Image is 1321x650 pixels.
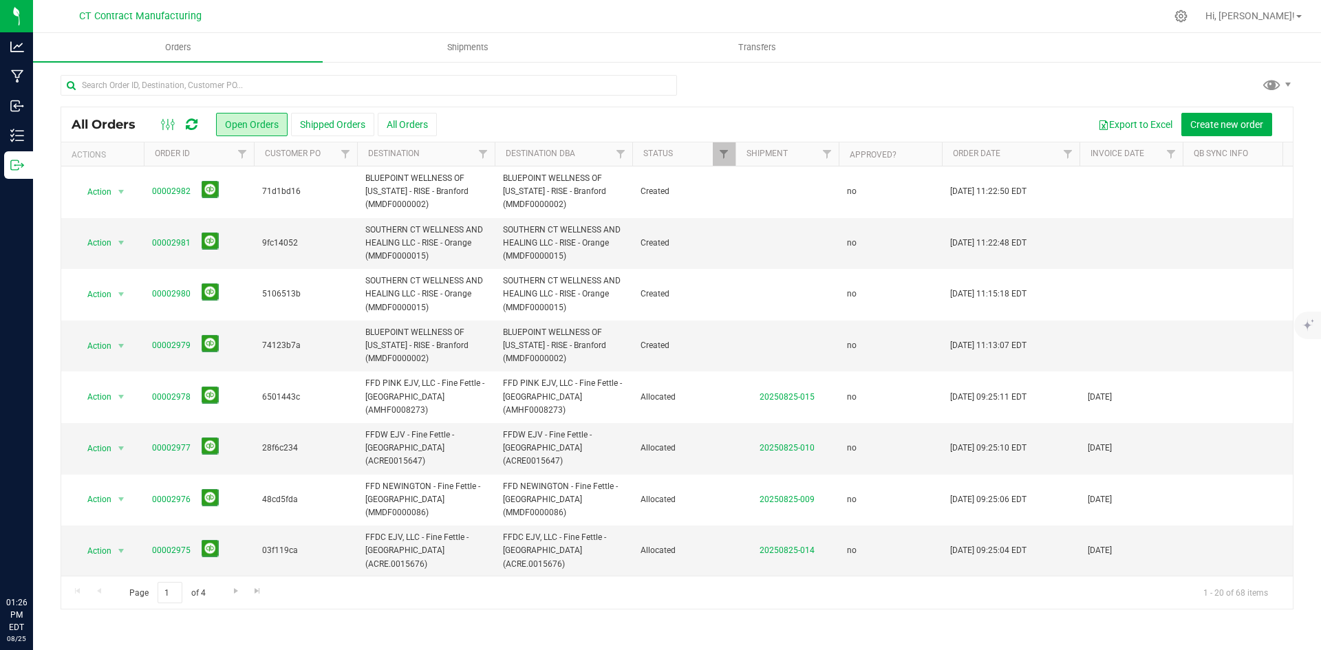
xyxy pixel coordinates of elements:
span: [DATE] [1088,442,1112,455]
inline-svg: Inbound [10,99,24,113]
span: Allocated [641,493,727,506]
span: select [113,233,130,252]
a: 00002976 [152,493,191,506]
span: Action [75,285,112,304]
span: Action [75,233,112,252]
span: Orders [147,41,210,54]
span: no [847,493,857,506]
span: Allocated [641,442,727,455]
a: 20250825-009 [760,495,815,504]
inline-svg: Manufacturing [10,69,24,83]
a: Filter [334,142,357,166]
span: FFD NEWINGTON - Fine Fettle - [GEOGRAPHIC_DATA] (MMDF0000086) [365,480,486,520]
span: 74123b7a [262,339,349,352]
span: no [847,288,857,301]
iframe: Resource center [14,540,55,581]
span: select [113,439,130,458]
span: FFD PINK EJV, LLC - Fine Fettle - [GEOGRAPHIC_DATA] (AMHF0008273) [503,377,624,417]
span: [DATE] [1088,493,1112,506]
span: [DATE] 09:25:10 EDT [950,442,1027,455]
span: select [113,182,130,202]
div: Actions [72,150,138,160]
span: BLUEPOINT WELLNESS OF [US_STATE] - RISE - Branford (MMDF0000002) [503,326,624,366]
a: Status [643,149,673,158]
a: Go to the last page [248,582,268,600]
span: 03f119ca [262,544,349,557]
span: Created [641,288,727,301]
a: QB Sync Info [1194,149,1248,158]
a: Filter [1160,142,1183,166]
a: 00002977 [152,442,191,455]
span: FFDC EJV, LLC - Fine Fettle - [GEOGRAPHIC_DATA] (ACRE.0015676) [365,531,486,571]
span: 48cd5fda [262,493,349,506]
a: Invoice Date [1091,149,1144,158]
a: Go to the next page [226,582,246,600]
span: select [113,490,130,509]
span: [DATE] 11:15:18 EDT [950,288,1027,301]
span: Hi, [PERSON_NAME]! [1205,10,1295,21]
span: no [847,391,857,404]
a: 20250825-010 [760,443,815,453]
span: select [113,336,130,356]
input: Search Order ID, Destination, Customer PO... [61,75,677,96]
span: Create new order [1190,119,1263,130]
a: Filter [816,142,839,166]
span: All Orders [72,117,149,132]
a: 20250825-014 [760,545,815,555]
span: SOUTHERN CT WELLNESS AND HEALING LLC - RISE - Orange (MMDF0000015) [365,274,486,314]
a: Shipment [747,149,788,158]
span: 28f6c234 [262,442,349,455]
a: Filter [1057,142,1080,166]
span: FFD PINK EJV, LLC - Fine Fettle - [GEOGRAPHIC_DATA] (AMHF0008273) [365,377,486,417]
div: Manage settings [1172,10,1190,23]
span: select [113,541,130,561]
button: Create new order [1181,113,1272,136]
a: Order Date [953,149,1000,158]
a: Filter [610,142,632,166]
span: Transfers [720,41,795,54]
a: 00002981 [152,237,191,250]
span: Action [75,439,112,458]
a: 00002979 [152,339,191,352]
span: select [113,387,130,407]
span: Allocated [641,544,727,557]
p: 08/25 [6,633,27,644]
span: Page of 4 [118,582,217,603]
a: Customer PO [265,149,321,158]
span: FFD NEWINGTON - Fine Fettle - [GEOGRAPHIC_DATA] (MMDF0000086) [503,480,624,520]
span: no [847,544,857,557]
span: FFDC EJV, LLC - Fine Fettle - [GEOGRAPHIC_DATA] (ACRE.0015676) [503,531,624,571]
a: Filter [472,142,495,166]
button: Export to Excel [1089,113,1181,136]
a: Orders [33,33,323,62]
inline-svg: Outbound [10,158,24,172]
span: CT Contract Manufacturing [79,10,202,22]
span: BLUEPOINT WELLNESS OF [US_STATE] - RISE - Branford (MMDF0000002) [503,172,624,212]
a: 00002978 [152,391,191,404]
a: Approved? [850,150,896,160]
span: Action [75,336,112,356]
span: BLUEPOINT WELLNESS OF [US_STATE] - RISE - Branford (MMDF0000002) [365,172,486,212]
span: Action [75,490,112,509]
span: FFDW EJV - Fine Fettle - [GEOGRAPHIC_DATA] (ACRE0015647) [503,429,624,468]
a: Shipments [323,33,612,62]
span: [DATE] 09:25:06 EDT [950,493,1027,506]
span: 71d1bd16 [262,185,349,198]
span: SOUTHERN CT WELLNESS AND HEALING LLC - RISE - Orange (MMDF0000015) [365,224,486,263]
span: Created [641,185,727,198]
span: 6501443c [262,391,349,404]
span: [DATE] [1088,391,1112,404]
span: 1 - 20 of 68 items [1192,582,1279,603]
span: SOUTHERN CT WELLNESS AND HEALING LLC - RISE - Orange (MMDF0000015) [503,274,624,314]
span: no [847,237,857,250]
a: 00002980 [152,288,191,301]
span: 9fc14052 [262,237,349,250]
button: Open Orders [216,113,288,136]
span: [DATE] 11:22:48 EDT [950,237,1027,250]
span: SOUTHERN CT WELLNESS AND HEALING LLC - RISE - Orange (MMDF0000015) [503,224,624,263]
span: [DATE] 09:25:11 EDT [950,391,1027,404]
input: 1 [158,582,182,603]
span: Created [641,237,727,250]
span: Created [641,339,727,352]
inline-svg: Analytics [10,40,24,54]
